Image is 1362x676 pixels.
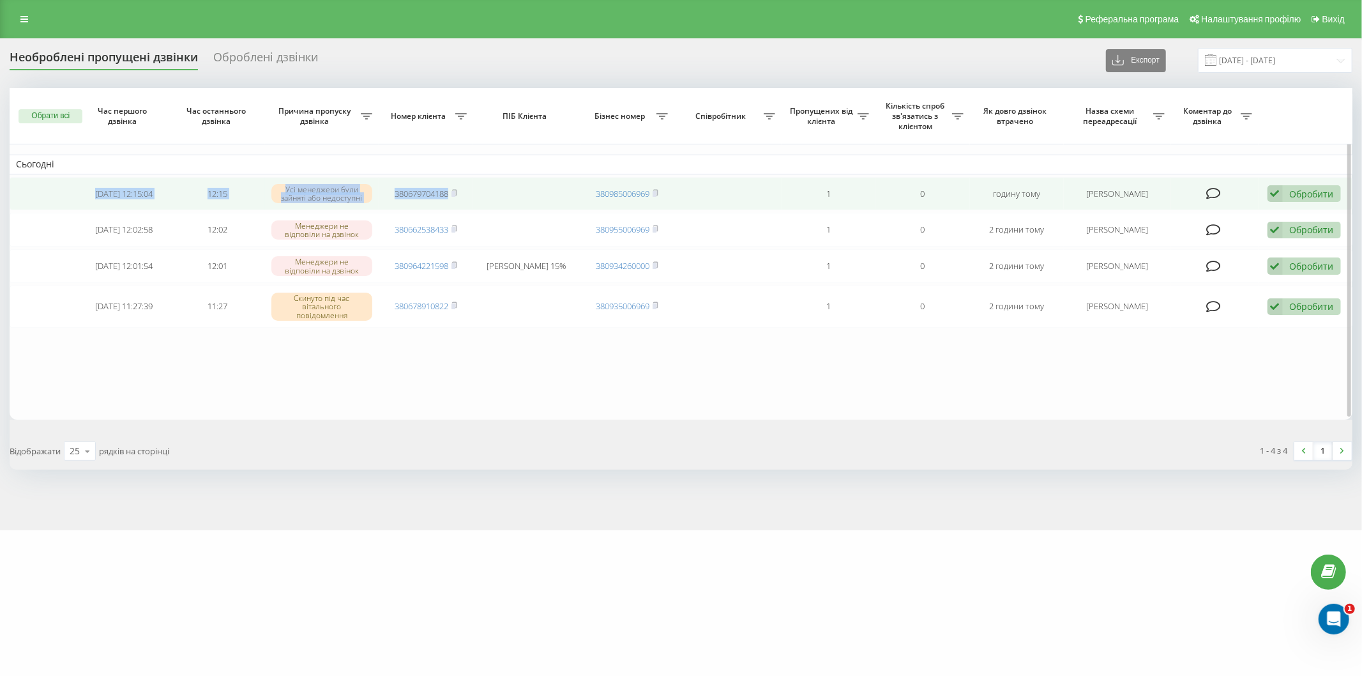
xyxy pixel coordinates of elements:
td: 0 [875,177,969,211]
div: Обробити [1290,188,1334,200]
a: 1 [1313,442,1333,460]
iframe: Intercom live chat [1319,604,1349,634]
span: Час останнього дзвінка [181,106,254,126]
td: [DATE] 12:01:54 [77,249,170,283]
span: Коментар до дзвінка [1177,106,1241,126]
a: 380964221598 [395,260,448,272]
span: Причина пропуску дзвінка [271,106,361,126]
td: [DATE] 12:15:04 [77,177,170,211]
span: Назва схеми переадресації [1070,106,1153,126]
div: Менеджери не відповіли на дзвінок [271,256,372,275]
button: Обрати всі [19,109,82,123]
div: Обробити [1290,300,1334,312]
td: [PERSON_NAME] 15% [473,249,580,283]
span: Налаштування профілю [1201,14,1301,24]
div: Оброблені дзвінки [213,50,318,70]
td: 11:27 [170,286,264,328]
a: 380934260000 [596,260,649,272]
td: 12:15 [170,177,264,211]
td: [PERSON_NAME] [1064,177,1171,211]
td: 2 години тому [970,286,1064,328]
td: 1 [782,249,875,283]
div: Обробити [1290,260,1334,272]
div: Необроблені пропущені дзвінки [10,50,198,70]
div: 1 - 4 з 4 [1260,444,1288,457]
td: 2 години тому [970,249,1064,283]
a: 380678910822 [395,300,448,312]
td: 1 [782,213,875,247]
td: [PERSON_NAME] [1064,249,1171,283]
td: 12:01 [170,249,264,283]
td: [PERSON_NAME] [1064,286,1171,328]
span: рядків на сторінці [99,445,169,457]
span: Пропущених від клієнта [788,106,858,126]
div: Усі менеджери були зайняті або недоступні [271,184,372,203]
span: Реферальна програма [1086,14,1179,24]
span: Час першого дзвінка [87,106,160,126]
span: Як довго дзвінок втрачено [980,106,1053,126]
td: 12:02 [170,213,264,247]
td: Сьогодні [10,155,1352,174]
td: 2 години тому [970,213,1064,247]
span: Кількість спроб зв'язатись з клієнтом [882,101,951,131]
td: 1 [782,177,875,211]
td: [DATE] 11:27:39 [77,286,170,328]
div: Менеджери не відповіли на дзвінок [271,220,372,240]
span: Вихід [1322,14,1345,24]
button: Експорт [1106,49,1166,72]
span: Номер клієнта [385,111,455,121]
span: Співробітник [681,111,764,121]
a: 380679704188 [395,188,448,199]
a: 380935006969 [596,300,649,312]
td: годину тому [970,177,1064,211]
a: 380955006969 [596,224,649,235]
span: ПІБ Клієнта [484,111,569,121]
div: Скинуто під час вітального повідомлення [271,293,372,321]
td: 0 [875,213,969,247]
div: 25 [70,445,80,457]
td: 0 [875,249,969,283]
td: [DATE] 12:02:58 [77,213,170,247]
td: 1 [782,286,875,328]
span: Відображати [10,445,61,457]
span: Бізнес номер [587,111,656,121]
a: 380985006969 [596,188,649,199]
span: 1 [1345,604,1355,614]
a: 380662538433 [395,224,448,235]
td: 0 [875,286,969,328]
td: [PERSON_NAME] [1064,213,1171,247]
div: Обробити [1290,224,1334,236]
